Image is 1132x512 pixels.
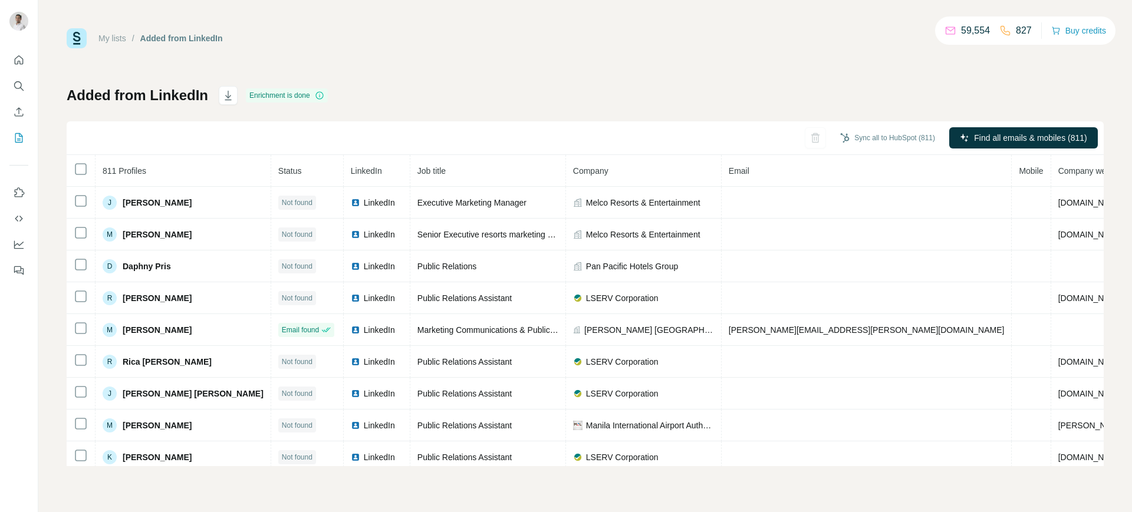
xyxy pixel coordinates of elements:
span: Not found [282,293,312,303]
span: LinkedIn [364,324,395,336]
span: LSERV Corporation [586,292,659,304]
span: [DOMAIN_NAME] [1058,389,1124,398]
div: R [103,291,117,305]
span: LSERV Corporation [586,356,659,368]
button: My lists [9,127,28,148]
div: R [103,355,117,369]
div: M [103,323,117,337]
span: [DOMAIN_NAME] [1058,452,1124,462]
span: Mobile [1019,166,1043,176]
img: LinkedIn logo [351,262,360,271]
span: Rica [PERSON_NAME] [123,356,212,368]
span: [PERSON_NAME][EMAIL_ADDRESS][PERSON_NAME][DOMAIN_NAME] [729,325,1005,335]
span: LinkedIn [364,260,395,272]
img: LinkedIn logo [351,421,360,430]
span: Not found [282,356,312,367]
span: Public Relations Assistant [417,293,512,303]
button: Enrich CSV [9,101,28,123]
span: [PERSON_NAME] [GEOGRAPHIC_DATA] [584,324,714,336]
img: company-logo [573,389,583,398]
span: Melco Resorts & Entertainment [586,229,700,240]
span: Company website [1058,166,1124,176]
img: LinkedIn logo [351,389,360,398]
span: Melco Resorts & Entertainment [586,197,700,209]
span: LinkedIn [364,229,395,240]
span: Marketing Communications & Public Relations Manager [417,325,621,335]
span: Senior Executive resorts marketing & branding [417,230,588,239]
a: My lists [98,34,126,43]
img: LinkedIn logo [351,357,360,366]
span: [PERSON_NAME] [123,324,192,336]
span: LSERV Corporation [586,451,659,463]
span: [DOMAIN_NAME] [1058,357,1124,366]
span: [PERSON_NAME] [PERSON_NAME] [123,388,264,399]
img: company-logo [573,452,583,462]
div: M [103,418,117,432]
button: Use Surfe on LinkedIn [9,182,28,203]
button: Sync all to HubSpot (811) [832,129,943,147]
button: Buy credits [1051,22,1106,39]
div: Enrichment is done [246,88,328,103]
span: LinkedIn [364,451,395,463]
img: company-logo [573,357,583,366]
span: Not found [282,388,312,399]
span: Public Relations Assistant [417,357,512,366]
span: 811 Profiles [103,166,146,176]
span: Pan Pacific Hotels Group [586,260,678,272]
span: Email found [282,325,319,335]
img: LinkedIn logo [351,293,360,303]
span: Job title [417,166,446,176]
img: Avatar [9,12,28,31]
span: LinkedIn [364,356,395,368]
h1: Added from LinkedIn [67,86,208,105]
span: Company [573,166,608,176]
div: Added from LinkedIn [140,32,223,44]
div: J [103,196,117,210]
span: Status [278,166,302,176]
div: D [103,259,117,273]
span: LSERV Corporation [586,388,659,399]
span: Manila International Airport Authority [586,419,714,431]
span: [PERSON_NAME] [123,451,192,463]
span: Not found [282,452,312,463]
span: Public Relations Assistant [417,421,512,430]
span: [PERSON_NAME] [123,419,192,431]
button: Search [9,75,28,97]
span: [DOMAIN_NAME] [1058,230,1124,239]
span: Not found [282,197,312,208]
img: Surfe Logo [67,28,87,48]
img: LinkedIn logo [351,452,360,462]
div: M [103,227,117,242]
img: LinkedIn logo [351,198,360,207]
span: Find all emails & mobiles (811) [974,132,1087,144]
span: Public Relations Assistant [417,389,512,398]
span: Not found [282,229,312,240]
span: LinkedIn [364,197,395,209]
button: Feedback [9,260,28,281]
span: [PERSON_NAME] [123,292,192,304]
span: Not found [282,261,312,272]
span: [PERSON_NAME] [123,229,192,240]
button: Dashboard [9,234,28,255]
button: Find all emails & mobiles (811) [949,127,1098,148]
div: K [103,450,117,464]
span: LinkedIn [364,292,395,304]
p: 827 [1016,24,1032,38]
span: [PERSON_NAME] [123,197,192,209]
span: [DOMAIN_NAME] [1058,198,1124,207]
span: Public Relations Assistant [417,452,512,462]
span: Public Relations [417,262,476,271]
span: [DOMAIN_NAME] [1058,293,1124,303]
img: LinkedIn logo [351,325,360,335]
li: / [132,32,134,44]
span: Executive Marketing Manager [417,198,526,207]
div: J [103,387,117,401]
button: Quick start [9,49,28,71]
span: LinkedIn [351,166,382,176]
span: LinkedIn [364,388,395,399]
p: 59,554 [961,24,990,38]
span: Email [729,166,749,176]
img: company-logo [573,293,583,303]
span: LinkedIn [364,419,395,431]
span: Daphny Pris [123,260,171,272]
